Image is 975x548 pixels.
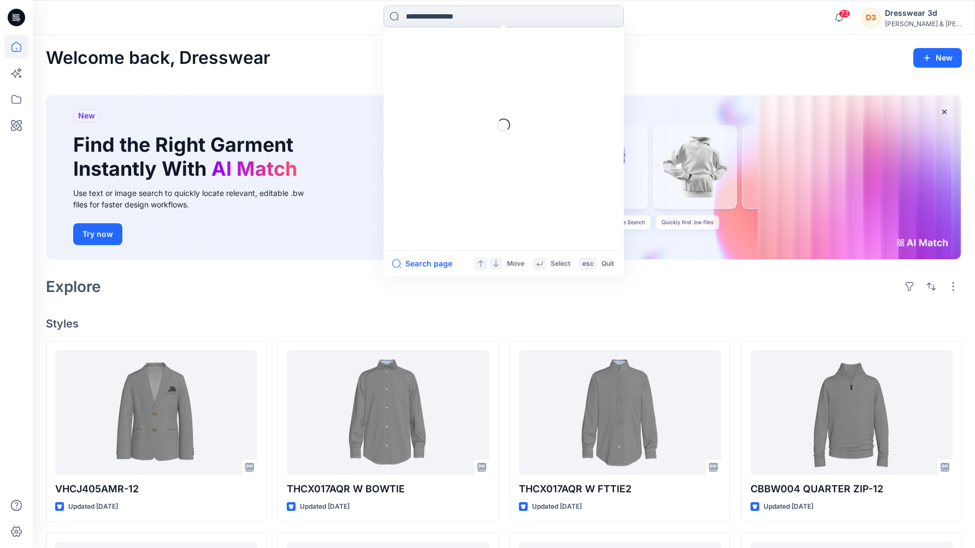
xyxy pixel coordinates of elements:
p: THCX017AQR W FTTIE2 [519,481,721,497]
button: Try now [73,223,122,245]
p: Updated [DATE] [764,501,813,513]
button: New [913,48,962,68]
div: Dresswear 3d [885,7,961,20]
div: Use text or image search to quickly locate relevant, editable .bw files for faster design workflows. [73,187,319,210]
p: Updated [DATE] [68,501,118,513]
a: THCX017AQR W BOWTIE [287,350,489,475]
div: D3 [861,8,881,27]
p: CBBW004 QUARTER ZIP-12 [751,481,953,497]
button: Search page [392,257,452,270]
h2: Welcome back, Dresswear [46,48,270,68]
p: esc [582,258,594,270]
h2: Explore [46,278,101,295]
a: CBBW004 QUARTER ZIP-12 [751,350,953,475]
p: VHCJ405AMR-12 [55,481,257,497]
span: New [78,109,95,122]
h1: Find the Right Garment Instantly With [73,133,303,180]
p: Move [507,258,524,270]
a: THCX017AQR W FTTIE2 [519,350,721,475]
a: VHCJ405AMR-12 [55,350,257,475]
p: Select [551,258,570,270]
span: AI Match [211,157,297,181]
span: 73 [838,9,850,18]
p: THCX017AQR W BOWTIE [287,481,489,497]
p: Updated [DATE] [300,501,350,513]
div: [PERSON_NAME] & [PERSON_NAME] [885,20,961,28]
p: Updated [DATE] [532,501,582,513]
h4: Styles [46,317,962,330]
p: Quit [601,258,614,270]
